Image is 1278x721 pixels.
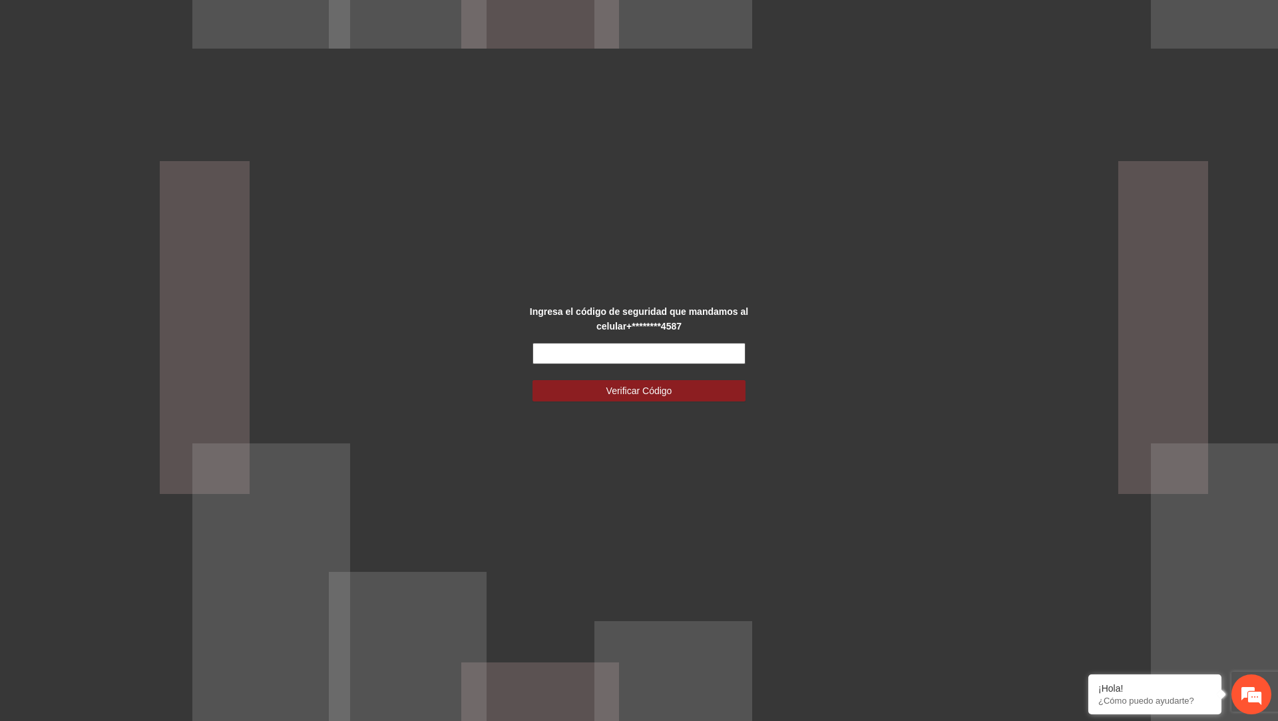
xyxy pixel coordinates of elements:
[532,380,745,401] button: Verificar Código
[606,383,672,398] span: Verificar Código
[530,306,748,332] strong: Ingresa el código de seguridad que mandamos al celular +********4587
[77,178,184,312] span: Estamos en línea.
[1098,696,1211,706] p: ¿Cómo puedo ayudarte?
[1098,683,1211,694] div: ¡Hola!
[69,68,224,85] div: Chatee con nosotros ahora
[7,363,254,410] textarea: Escriba su mensaje y pulse “Intro”
[218,7,250,39] div: Minimizar ventana de chat en vivo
